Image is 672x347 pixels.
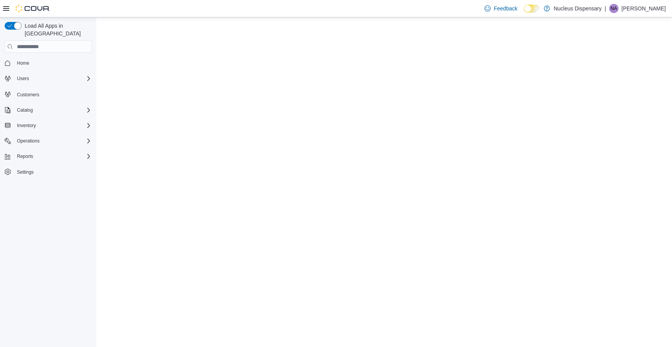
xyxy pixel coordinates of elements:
a: Settings [14,168,37,177]
span: Feedback [494,5,517,12]
button: Settings [2,166,95,178]
span: Operations [17,138,40,144]
span: Users [17,75,29,82]
nav: Complex example [5,54,92,198]
span: Settings [14,167,92,177]
span: Operations [14,136,92,146]
a: Home [14,59,32,68]
span: Users [14,74,92,83]
span: Reports [14,152,92,161]
input: Dark Mode [524,5,540,13]
button: Operations [14,136,43,146]
button: Customers [2,89,95,100]
a: Feedback [481,1,520,16]
p: | [605,4,606,13]
span: Customers [14,89,92,99]
button: Catalog [2,105,95,116]
span: Inventory [17,122,36,129]
button: Users [2,73,95,84]
button: Reports [2,151,95,162]
div: Neil Ashmeade [609,4,618,13]
p: [PERSON_NAME] [622,4,666,13]
span: Home [14,58,92,68]
span: Load All Apps in [GEOGRAPHIC_DATA] [22,22,92,37]
button: Catalog [14,106,36,115]
button: Operations [2,136,95,146]
span: NA [611,4,617,13]
button: Users [14,74,32,83]
span: Settings [17,169,34,175]
img: Cova [15,5,50,12]
p: Nucleus Dispensary [554,4,602,13]
span: Catalog [14,106,92,115]
span: Customers [17,92,39,98]
button: Home [2,57,95,69]
a: Customers [14,90,42,99]
button: Inventory [14,121,39,130]
span: Catalog [17,107,33,113]
span: Reports [17,153,33,159]
span: Home [17,60,29,66]
span: Inventory [14,121,92,130]
button: Inventory [2,120,95,131]
button: Reports [14,152,36,161]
